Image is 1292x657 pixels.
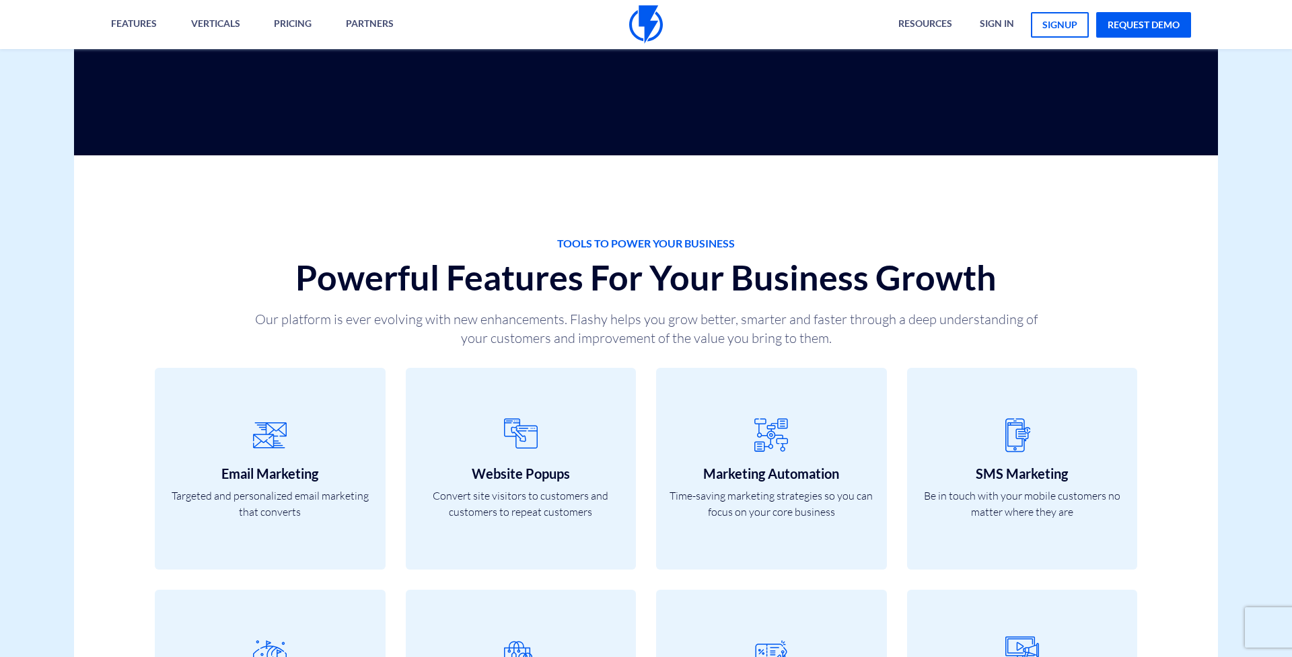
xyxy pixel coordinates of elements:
[168,466,372,481] h3: Email Marketing
[921,488,1124,520] p: Be in touch with your mobile customers no matter where they are
[907,368,1138,570] a: SMS Marketing Be in touch with your mobile customers no matter where they are
[419,488,623,520] p: Convert site visitors to customers and customers to repeat customers
[656,368,887,570] a: Marketing Automation Time-saving marketing strategies so you can focus on your core business
[921,466,1124,481] h3: SMS Marketing
[670,488,873,520] p: Time-saving marketing strategies so you can focus on your core business
[1096,12,1191,38] a: request demo
[155,258,1137,297] h2: Powerful Features For Your Business Growth
[253,310,1039,348] p: Our platform is ever evolving with new enhancements. Flashy helps you grow better, smarter and fa...
[155,236,1137,252] span: TOOLS TO POWER YOUR BUSINESS
[670,466,873,481] h3: Marketing Automation
[419,466,623,481] h3: Website Popups
[406,368,637,570] a: Website Popups Convert site visitors to customers and customers to repeat customers
[1031,12,1089,38] a: signup
[168,488,372,520] p: Targeted and personalized email marketing that converts
[155,368,386,570] a: Email Marketing Targeted and personalized email marketing that converts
